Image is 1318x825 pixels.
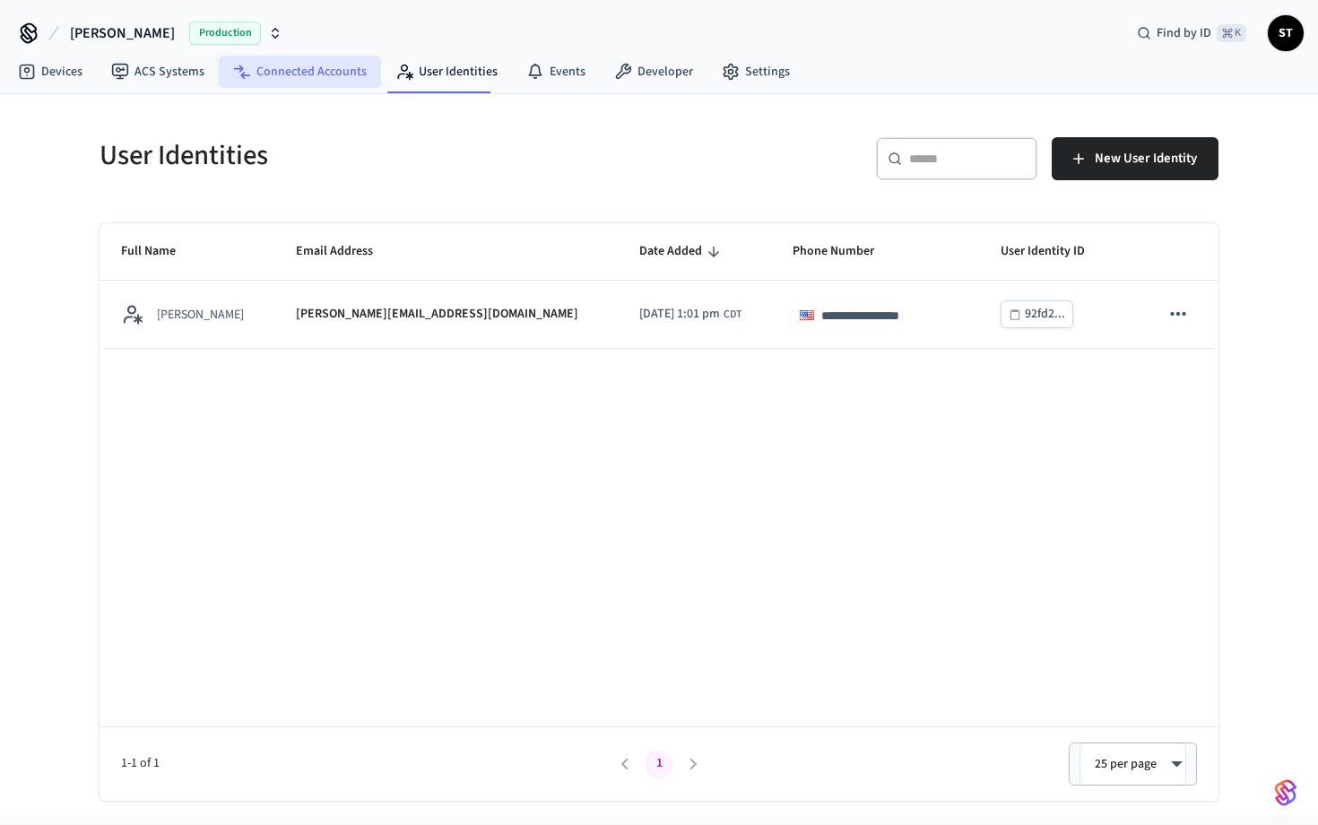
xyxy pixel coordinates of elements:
span: 1-1 of 1 [121,754,608,773]
span: Email Address [296,238,396,265]
a: Settings [707,56,804,88]
span: [DATE] 1:01 pm [639,305,720,324]
div: 92fd2... [1025,303,1065,326]
span: User Identity ID [1001,238,1108,265]
p: [PERSON_NAME][EMAIL_ADDRESS][DOMAIN_NAME] [296,305,578,324]
span: [PERSON_NAME] [70,22,175,44]
button: 92fd2... [1001,300,1073,328]
span: Find by ID [1157,24,1211,42]
button: ST [1268,15,1304,51]
a: Devices [4,56,97,88]
a: Connected Accounts [219,56,381,88]
div: 25 per page [1080,742,1186,786]
a: Developer [600,56,707,88]
a: User Identities [381,56,512,88]
span: Phone Number [793,238,897,265]
div: America/Chicago [639,305,741,324]
span: New User Identity [1095,147,1197,170]
h5: User Identities [100,137,648,174]
button: New User Identity [1052,137,1218,180]
a: Events [512,56,600,88]
span: Production [189,22,261,45]
img: SeamLogoGradient.69752ec5.svg [1275,778,1296,807]
span: Date Added [639,238,725,265]
a: ACS Systems [97,56,219,88]
span: ⌘ K [1217,24,1246,42]
span: Full Name [121,238,199,265]
table: sticky table [100,223,1218,349]
div: United States: + 1 [793,300,827,329]
button: page 1 [645,750,673,778]
span: CDT [724,307,741,323]
p: [PERSON_NAME] [157,306,244,324]
nav: pagination navigation [608,750,710,778]
div: Find by ID⌘ K [1123,17,1261,49]
span: ST [1270,17,1302,49]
